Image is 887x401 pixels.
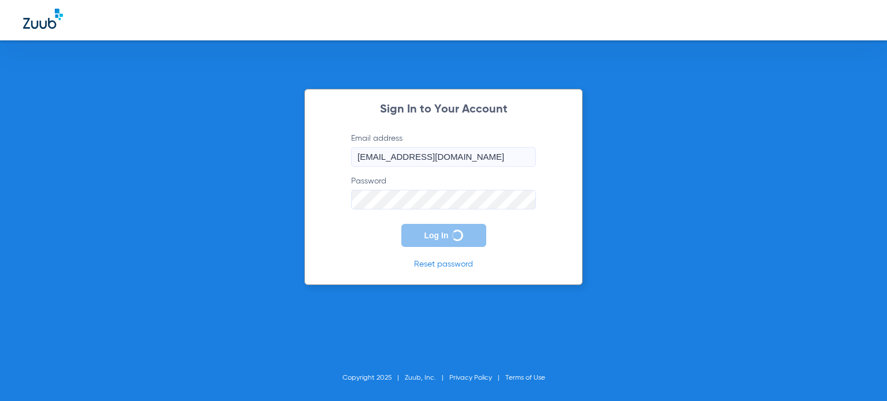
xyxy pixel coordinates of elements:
[342,372,405,384] li: Copyright 2025
[829,346,887,401] iframe: Chat Widget
[405,372,449,384] li: Zuub, Inc.
[351,190,536,209] input: Password
[334,104,553,115] h2: Sign In to Your Account
[505,374,545,381] a: Terms of Use
[351,133,536,167] label: Email address
[449,374,492,381] a: Privacy Policy
[351,175,536,209] label: Password
[401,224,486,247] button: Log In
[414,260,473,268] a: Reset password
[351,147,536,167] input: Email address
[23,9,63,29] img: Zuub Logo
[424,231,449,240] span: Log In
